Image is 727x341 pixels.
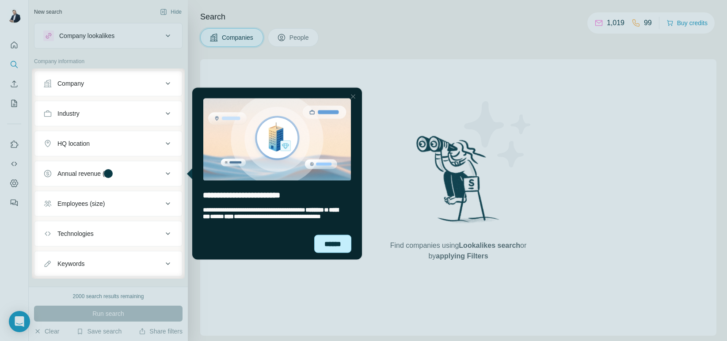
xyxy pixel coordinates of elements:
[57,79,84,88] div: Company
[34,253,182,274] button: Keywords
[57,109,80,118] div: Industry
[34,223,182,244] button: Technologies
[34,133,182,154] button: HQ location
[185,86,364,261] iframe: Tooltip
[57,259,84,268] div: Keywords
[57,139,90,148] div: HQ location
[57,229,94,238] div: Technologies
[34,73,182,94] button: Company
[34,193,182,214] button: Employees (size)
[34,163,182,184] button: Annual revenue ($)
[34,103,182,124] button: Industry
[57,199,105,208] div: Employees (size)
[57,169,110,178] div: Annual revenue ($)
